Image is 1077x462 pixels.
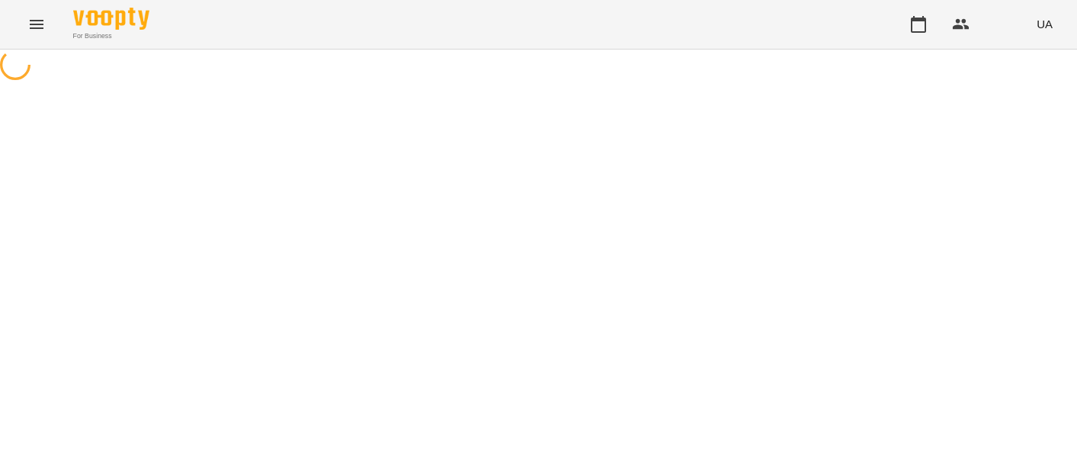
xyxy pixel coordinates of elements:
img: Voopty Logo [73,8,149,30]
span: For Business [73,31,149,41]
span: UA [1037,16,1053,32]
button: Menu [18,6,55,43]
img: 982f9ce2998a4787086944f340e899c9.png [994,14,1015,35]
button: UA [1031,10,1059,38]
